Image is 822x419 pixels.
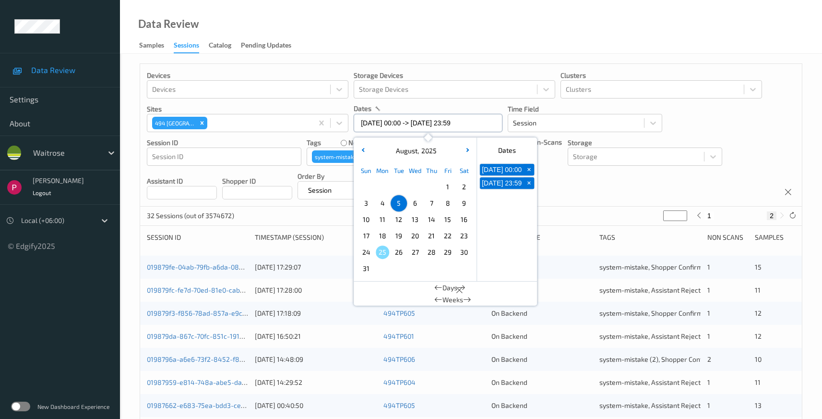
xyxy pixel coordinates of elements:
[491,308,593,318] div: On Backend
[456,195,472,211] div: Choose Saturday August 09 of 2025
[376,197,389,210] span: 4
[440,244,456,260] div: Choose Friday August 29 of 2025
[241,39,301,52] a: Pending Updates
[441,197,454,210] span: 8
[423,179,440,195] div: Choose Thursday July 31 of 2025
[755,355,762,363] span: 10
[407,260,423,277] div: Choose Wednesday September 03 of 2025
[707,355,711,363] span: 2
[491,378,593,387] div: On Backend
[491,285,593,295] div: On Backend
[457,213,471,226] span: 16
[147,211,234,221] p: 32 Sessions (out of 3574672)
[147,138,301,148] p: Session ID
[255,233,376,242] div: Timestamp (Session)
[197,117,207,129] div: Remove 494 Altrincham
[147,286,274,294] a: 019879fc-fe7d-70ed-81e0-cab138739e9e
[425,197,438,210] span: 7
[707,286,710,294] span: 1
[599,286,708,294] span: system-mistake, Assistant Rejected
[407,211,423,228] div: Choose Wednesday August 13 of 2025
[440,162,456,179] div: Fri
[442,283,457,293] span: Days
[354,71,555,80] p: Storage Devices
[480,177,524,189] button: [DATE] 23:59
[755,309,762,317] span: 12
[425,246,438,259] span: 28
[524,164,534,175] button: +
[419,147,437,155] span: 2025
[147,309,276,317] a: 019879f3-f856-78ad-857a-e9cbb225452f
[423,162,440,179] div: Thu
[508,104,662,114] p: Time Field
[457,229,471,243] span: 23
[209,39,241,52] a: Catalog
[139,40,164,52] div: Samples
[457,197,471,210] span: 9
[374,179,391,195] div: Choose Monday July 28 of 2025
[755,286,761,294] span: 11
[255,401,376,410] div: [DATE] 00:40:50
[138,19,199,29] div: Data Review
[147,263,279,271] a: 019879fe-04ab-79fb-a6da-085ea4a42242
[147,332,274,340] a: 019879da-867c-70fc-851c-191d80e43dd1
[305,185,335,195] p: Session
[392,246,405,259] span: 26
[222,176,292,186] p: Shopper ID
[209,40,231,52] div: Catalog
[491,262,593,272] div: On Backend
[767,211,776,220] button: 2
[524,165,534,175] span: +
[423,195,440,211] div: Choose Thursday August 07 of 2025
[560,71,762,80] p: Clusters
[392,213,405,226] span: 12
[392,229,405,243] span: 19
[456,211,472,228] div: Choose Saturday August 16 of 2025
[704,211,714,220] button: 1
[358,195,374,211] div: Choose Sunday August 03 of 2025
[393,147,417,155] span: August
[599,263,710,271] span: system-mistake, Shopper Confirmed
[391,179,407,195] div: Choose Tuesday July 29 of 2025
[755,378,761,386] span: 11
[707,378,710,386] span: 1
[456,162,472,179] div: Sat
[359,229,373,243] span: 17
[174,39,209,53] a: Sessions
[359,213,373,226] span: 10
[374,195,391,211] div: Choose Monday August 04 of 2025
[440,228,456,244] div: Choose Friday August 22 of 2025
[441,213,454,226] span: 15
[491,401,593,410] div: On Backend
[383,355,415,363] a: 494TP606
[599,233,701,242] div: Tags
[241,40,291,52] div: Pending Updates
[359,197,373,210] span: 3
[707,309,710,317] span: 1
[147,378,278,386] a: 01987959-e814-748a-abe5-dab9db5b6cf5
[307,138,321,148] p: Tags
[707,233,748,242] div: Non Scans
[425,229,438,243] span: 21
[441,229,454,243] span: 22
[358,162,374,179] div: Sun
[425,213,438,226] span: 14
[456,179,472,195] div: Choose Saturday August 02 of 2025
[358,260,374,277] div: Choose Sunday August 31 of 2025
[147,401,279,409] a: 01987662-e683-75ea-bdd3-ce475dbbe180
[441,180,454,194] span: 1
[491,355,593,364] div: On Backend
[480,164,524,175] button: [DATE] 00:00
[359,262,373,275] span: 31
[147,104,348,114] p: Sites
[374,162,391,179] div: Mon
[599,401,761,409] span: system-mistake, Assistant Rejected, Unusual-Activity
[255,378,376,387] div: [DATE] 14:29:52
[354,104,371,113] p: dates
[408,213,422,226] span: 13
[755,332,762,340] span: 12
[407,228,423,244] div: Choose Wednesday August 20 of 2025
[383,378,416,386] a: 494TP604
[255,332,376,341] div: [DATE] 16:50:21
[374,211,391,228] div: Choose Monday August 11 of 2025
